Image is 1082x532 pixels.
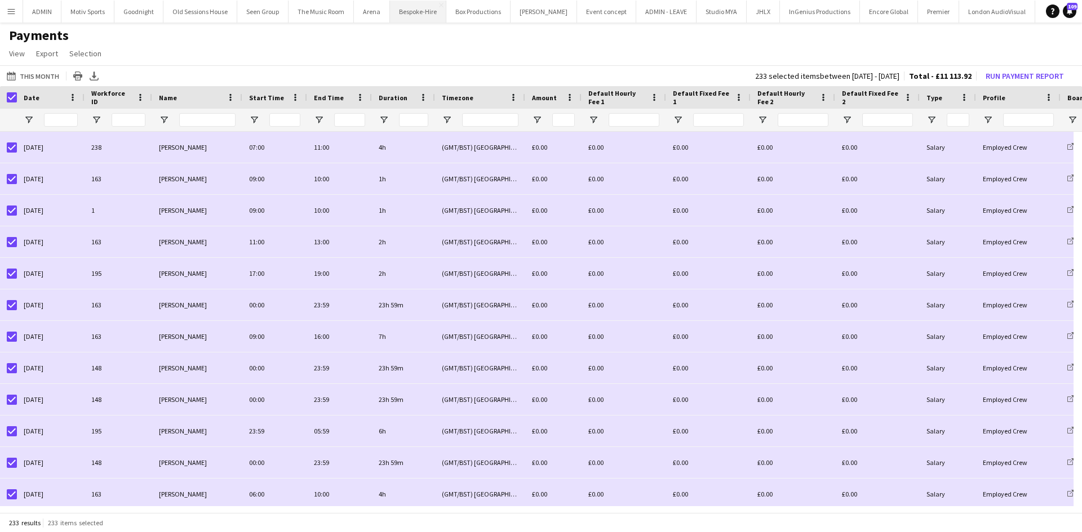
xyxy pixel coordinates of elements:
div: Employed Crew [976,479,1061,509]
span: £0.00 [532,206,547,214]
input: Profile Filter Input [1003,113,1054,127]
div: 23:59 [307,447,372,478]
button: Open Filter Menu [532,115,542,125]
div: £0.00 [835,352,920,383]
div: Employed Crew [976,258,1061,289]
div: 1h [372,195,435,226]
div: Employed Crew [976,447,1061,478]
div: 00:00 [242,447,307,478]
div: £0.00 [582,447,666,478]
div: Salary [920,258,976,289]
button: Open Filter Menu [588,115,598,125]
span: [PERSON_NAME] [159,175,207,183]
div: £0.00 [666,447,751,478]
div: Employed Crew [976,163,1061,194]
div: (GMT/BST) [GEOGRAPHIC_DATA] [435,226,525,257]
div: (GMT/BST) [GEOGRAPHIC_DATA] [435,352,525,383]
div: £0.00 [666,132,751,163]
div: Salary [920,289,976,320]
div: 10:00 [307,163,372,194]
a: Selection [65,46,106,61]
div: [DATE] [17,447,85,478]
div: 17:00 [242,258,307,289]
div: [DATE] [17,415,85,446]
div: 163 [85,479,152,509]
div: 1 [85,195,152,226]
span: £0.00 [532,238,547,246]
div: £0.00 [582,415,666,446]
span: Default Hourly Fee 1 [588,89,646,106]
button: Open Filter Menu [379,115,389,125]
span: [PERSON_NAME] [159,395,207,404]
div: (GMT/BST) [GEOGRAPHIC_DATA] [435,479,525,509]
button: Open Filter Menu [842,115,852,125]
div: 09:00 [242,163,307,194]
div: £0.00 [835,289,920,320]
button: Goodnight [114,1,163,23]
span: £0.00 [532,458,547,467]
div: 23:59 [307,289,372,320]
div: £0.00 [582,289,666,320]
div: 00:00 [242,289,307,320]
div: £0.00 [835,479,920,509]
div: £0.00 [751,289,835,320]
div: £0.00 [582,352,666,383]
div: 09:00 [242,195,307,226]
div: £0.00 [835,384,920,415]
div: £0.00 [582,321,666,352]
div: 163 [85,289,152,320]
button: Open Filter Menu [249,115,259,125]
a: 109 [1063,5,1076,18]
span: [PERSON_NAME] [159,490,207,498]
div: £0.00 [666,321,751,352]
span: £0.00 [532,364,547,372]
input: Workforce ID Filter Input [112,113,145,127]
div: 23:59 [242,415,307,446]
div: £0.00 [835,226,920,257]
div: £0.00 [582,258,666,289]
div: Employed Crew [976,321,1061,352]
div: 1h [372,163,435,194]
span: Selection [69,48,101,59]
div: £0.00 [835,415,920,446]
div: [DATE] [17,163,85,194]
input: Default Fixed Fee 1 Filter Input [693,113,744,127]
input: End Time Filter Input [334,113,365,127]
div: (GMT/BST) [GEOGRAPHIC_DATA] [435,258,525,289]
div: £0.00 [835,321,920,352]
input: Start Time Filter Input [269,113,300,127]
span: [PERSON_NAME] [159,332,207,341]
div: 4h [372,479,435,509]
div: 163 [85,226,152,257]
input: Date Filter Input [44,113,78,127]
span: Type [926,93,942,102]
button: Open Filter Menu [1067,115,1077,125]
span: £0.00 [532,427,547,435]
span: [PERSON_NAME] [159,458,207,467]
div: Employed Crew [976,352,1061,383]
div: 09:00 [242,321,307,352]
div: 4h [372,132,435,163]
div: (GMT/BST) [GEOGRAPHIC_DATA] [435,289,525,320]
button: InGenius Productions [780,1,860,23]
span: Export [36,48,58,59]
button: ADMIN - LEAVE [636,1,697,23]
div: £0.00 [835,195,920,226]
div: 163 [85,163,152,194]
div: 23h 59m [372,352,435,383]
div: £0.00 [666,258,751,289]
div: £0.00 [666,195,751,226]
div: 00:00 [242,352,307,383]
div: [DATE] [17,479,85,509]
div: Employed Crew [976,132,1061,163]
div: Salary [920,415,976,446]
span: Date [24,93,39,102]
button: Open Filter Menu [24,115,34,125]
div: 148 [85,352,152,383]
div: (GMT/BST) [GEOGRAPHIC_DATA] [435,384,525,415]
a: View [5,46,29,61]
span: £0.00 [532,175,547,183]
span: View [9,48,25,59]
div: 238 [85,132,152,163]
button: London AudioVisual [959,1,1035,23]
